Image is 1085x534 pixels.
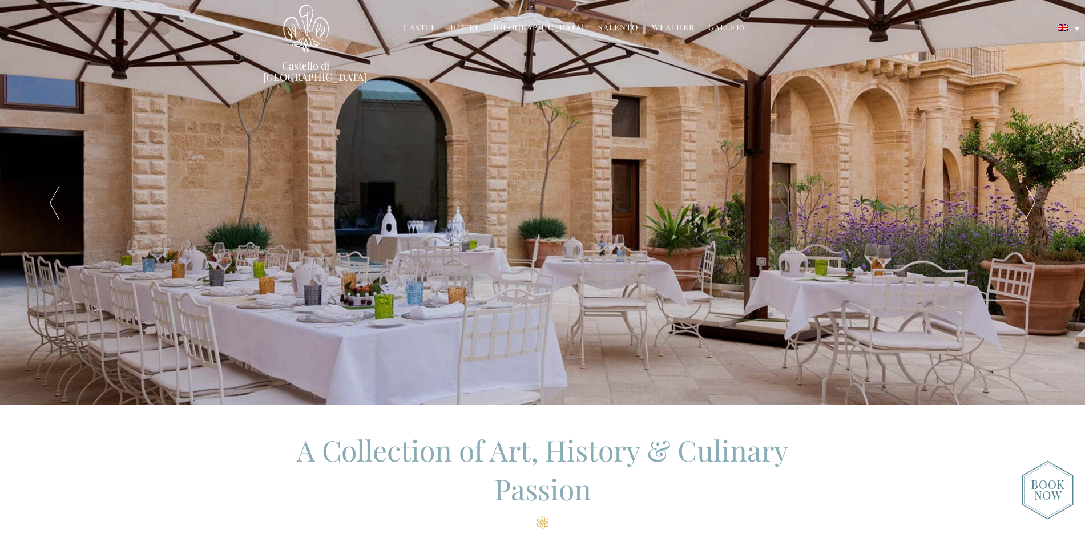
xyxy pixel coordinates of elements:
a: Weather [652,22,695,35]
a: Hotel [450,22,480,35]
span: A Collection of Art, History & Culinary Passion [297,431,788,508]
a: Gallery [708,22,747,35]
a: Castle [403,22,437,35]
img: English [1058,24,1068,31]
img: Castello di Ugento [283,5,329,53]
a: Castello di [GEOGRAPHIC_DATA] [263,60,349,83]
a: Salento [598,22,638,35]
a: [GEOGRAPHIC_DATA] [494,22,584,35]
img: new-booknow.png [1022,460,1074,520]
